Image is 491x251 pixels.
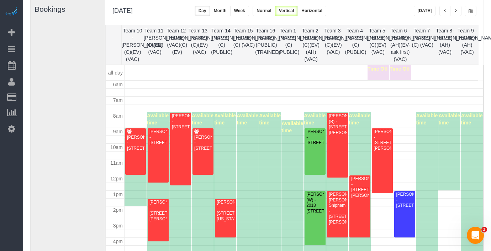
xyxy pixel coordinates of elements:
span: Available time [326,113,348,125]
th: Team 13 - [PERSON_NAME] (C)(EV)(VAC) [188,25,211,65]
th: Team 5- [PERSON_NAME] (C)(EV)(VAC) [367,25,389,65]
th: Team 9 - [PERSON_NAME] (AH) (VAC) [456,25,479,65]
span: 2pm [113,207,123,213]
button: Week [230,6,249,16]
h2: [DATE] [112,6,133,15]
button: Normal [253,6,275,16]
div: [PERSON_NAME] (W) - 2018 [STREET_ADDRESS] [306,192,324,214]
span: 7am [113,97,123,103]
span: Available time [304,113,326,125]
div: [PERSON_NAME] - [STREET_ADDRESS] [149,129,167,145]
span: Available time [192,113,213,125]
span: Available time [349,113,370,125]
div: [PERSON_NAME] - [STREET_ADDRESS] [306,129,324,145]
span: Available time [214,113,236,125]
span: 4pm [113,239,123,244]
th: Team 14- [PERSON_NAME] (C) (PUBLIC) [211,25,233,65]
button: [DATE] [414,6,436,16]
span: Available time [147,113,169,125]
th: Team 4- [PERSON_NAME] (C)(PUBLIC) [344,25,367,65]
span: 3 [481,227,487,232]
span: 11am [110,160,123,166]
div: [PERSON_NAME] - [STREET_ADDRESS][US_STATE] [216,200,234,222]
th: Team 2- [PERSON_NAME] (C)(EV)(AH)(VAC) [300,25,322,65]
th: Team 6 - [PERSON_NAME] (AH)(EV-ask first)(VAC) [389,25,412,65]
span: 12pm [110,176,123,181]
img: Automaid Logo [4,7,19,17]
th: Team 8- [PERSON_NAME] (AH)(VAC) [434,25,456,65]
div: [PERSON_NAME] - [STREET_ADDRESS] [171,113,189,130]
span: Available time [461,113,482,125]
div: [PERSON_NAME] (B) - [STREET_ADDRESS][PERSON_NAME] [328,113,346,135]
th: Team 16- [PERSON_NAME] (PUBLIC)(TRAINEE) [255,25,278,65]
th: Team 12- [PERSON_NAME] (VAC)(C)(EV) [166,25,188,65]
th: Team 3- [PERSON_NAME] (C)(EV)(VAC) [322,25,344,65]
div: [PERSON_NAME] - [STREET_ADDRESS][PERSON_NAME] [149,200,167,222]
th: Team 15- [PERSON_NAME] (C) (VAC) [233,25,255,65]
th: Team 10 - [PERSON_NAME] (C)(EV)(VAC) [121,25,144,65]
th: Team 11- [PERSON_NAME] (C)(EV)(VAC) [144,25,166,65]
button: Horizontal [297,6,326,16]
div: [PERSON_NAME] - [STREET_ADDRESS][PERSON_NAME] [373,129,391,151]
div: [PERSON_NAME] - [STREET_ADDRESS] [396,192,413,208]
span: 9am [113,129,123,134]
span: 1pm [113,191,123,197]
div: [PERSON_NAME] - [STREET_ADDRESS] [194,135,212,151]
th: Team 7- [PERSON_NAME] (C) (VAC) [411,25,434,65]
button: Day [195,6,210,16]
span: 8am [113,113,123,119]
span: 3pm [113,223,123,229]
h3: Bookings [35,5,107,13]
div: [PERSON_NAME] - [STREET_ADDRESS][PERSON_NAME] [351,176,369,198]
button: Month [210,6,231,16]
span: Available time [259,113,281,125]
span: Available time [438,113,460,125]
th: Team 1- [PERSON_NAME] (C)(PUBLIC) [278,25,300,65]
span: Available time [125,128,146,141]
div: [PERSON_NAME] - [STREET_ADDRESS] [127,135,144,151]
span: Available time [237,113,258,125]
button: Vertical [275,6,298,16]
div: [PERSON_NAME] [PERSON_NAME] Shipham - [STREET_ADDRESS][PERSON_NAME] [328,192,346,225]
iframe: Intercom live chat [467,227,484,244]
span: Available time [416,113,438,125]
span: Available time [169,113,191,125]
span: 6am [113,82,123,87]
span: 10am [110,144,123,150]
span: Time Off [390,66,410,72]
span: Available time [281,121,303,133]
